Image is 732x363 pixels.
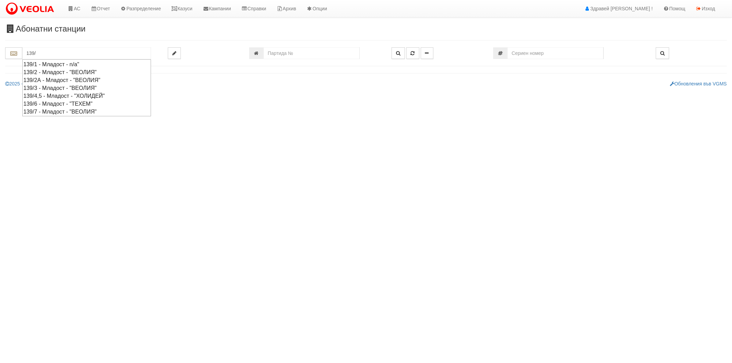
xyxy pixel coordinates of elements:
[508,47,604,59] input: Сериен номер
[23,100,150,108] div: 139/6 - Младост - "ТЕХЕМ"
[23,68,150,76] div: 139/2 - Младост - "ВЕОЛИЯ"
[23,84,150,92] div: 139/3 - Младост - "ВЕОЛИЯ"
[22,47,151,59] input: Абонатна станция
[670,81,727,86] a: Обновления във VGMS
[23,60,150,68] div: 139/1 - Младост - n/a"
[23,92,150,100] div: 139/4,5 - Младост - "ХОЛИДЕЙ"
[264,47,360,59] input: Партида №
[23,76,150,84] div: 139/2А - Младост - "ВЕОЛИЯ"
[5,2,57,16] img: VeoliaLogo.png
[5,24,727,33] h3: Абонатни станции
[23,108,150,116] div: 139/7 - Младост - "ВЕОЛИЯ"
[5,81,62,86] a: 2025 - Sintex Group Ltd.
